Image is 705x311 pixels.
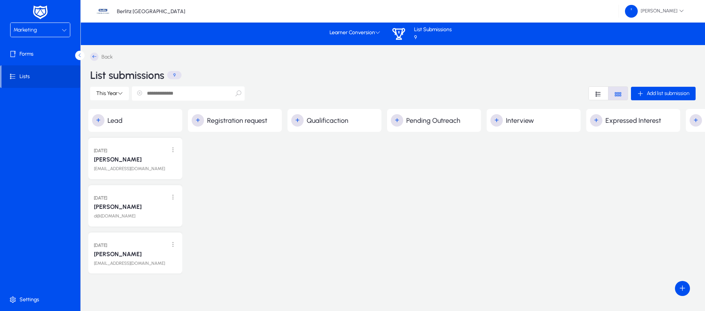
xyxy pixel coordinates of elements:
h3: List submissions [90,71,164,80]
span: Marketing [14,27,37,33]
h2: Lead [92,114,182,127]
h2: Interview [490,114,581,127]
h3: [DATE] [94,242,107,249]
img: white-logo.png [31,5,50,20]
p: d@[DOMAIN_NAME] [94,213,135,219]
button: + [690,114,702,127]
span: Learner Conversion [330,30,380,36]
button: [PERSON_NAME] [619,5,690,18]
h3: [DATE] [94,195,107,201]
h2: Qualificaction [291,114,381,127]
p: [PERSON_NAME] [94,156,142,163]
span: This Year [96,90,118,97]
p: List Submissions [414,27,452,33]
button: + [391,114,403,127]
a: Settings [2,288,82,311]
h2: Expressed Interest [590,114,680,127]
h3: [DATE] [94,147,107,154]
p: [PERSON_NAME] [94,203,142,210]
h2: Pending Outreach [391,114,481,127]
mat-button-toggle-group: Font Style [589,86,628,100]
span: Forms [2,50,82,58]
button: Add list submission [631,87,696,100]
button: + [192,114,204,127]
button: + [92,114,104,127]
p: [EMAIL_ADDRESS][DOMAIN_NAME] [94,261,165,266]
a: Back [90,53,113,61]
img: 37.jpg [96,4,110,18]
button: + [490,114,503,127]
p: [EMAIL_ADDRESS][DOMAIN_NAME] [94,166,165,171]
button: + [291,114,304,127]
span: Add list submission [647,90,690,97]
img: 58.png [625,5,638,18]
button: Learner Conversion [327,26,383,39]
h2: Registration request [192,114,282,127]
p: 9 [414,35,452,41]
p: 9 [167,71,182,79]
a: Forms [2,43,82,65]
p: Berlitz [GEOGRAPHIC_DATA] [117,8,185,15]
span: Lists [2,73,80,80]
span: Settings [2,296,82,303]
p: [PERSON_NAME] [94,251,142,258]
span: [PERSON_NAME] [625,5,684,18]
button: This Year [90,87,129,100]
button: + [590,114,602,127]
